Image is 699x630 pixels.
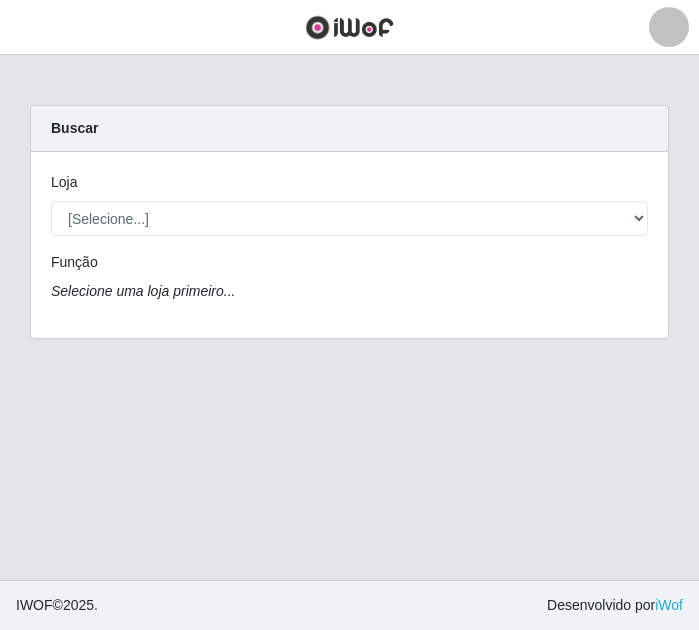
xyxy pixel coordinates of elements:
label: Função [51,252,98,273]
img: CoreUI Logo [305,15,394,40]
strong: Buscar [51,120,98,136]
label: Loja [51,172,77,193]
i: Selecione uma loja primeiro... [51,283,235,299]
span: © 2025 . [16,595,98,616]
span: IWOF [16,597,53,613]
span: Desenvolvido por [547,595,683,616]
a: iWof [655,597,683,613]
